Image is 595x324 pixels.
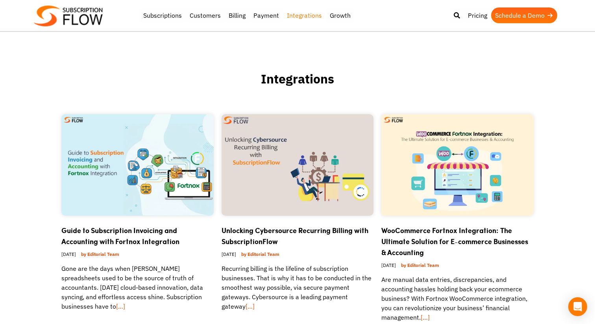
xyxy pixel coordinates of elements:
[238,249,283,259] a: by Editorial Team
[381,225,528,257] a: WooCommerce Fortnox Integration: The Ultimate Solution for E-commerce Businesses & Accounting
[464,7,491,23] a: Pricing
[61,114,214,216] img: Subscription Invoicing and Accounting with Fortnox Integration
[222,264,374,311] p: Recurring billing is the lifeline of subscription businesses. That is why it has to be conducted ...
[249,7,283,23] a: Payment
[421,313,430,321] a: […]
[222,114,374,216] img: Cybersource-Recurring-Billing
[398,260,442,270] a: by Editorial Team
[326,7,355,23] a: Growth
[61,264,214,311] p: Gone are the days when [PERSON_NAME] spreadsheets used to be the source of truth of accountants. ...
[222,247,374,264] div: [DATE]
[116,302,125,310] a: […]
[381,258,534,275] div: [DATE]
[139,7,186,23] a: Subscriptions
[283,7,326,23] a: Integrations
[186,7,225,23] a: Customers
[225,7,249,23] a: Billing
[246,302,255,310] a: […]
[491,7,557,23] a: Schedule a Demo
[78,249,122,259] a: by Editorial Team
[381,275,534,322] p: Are manual data entries, discrepancies, and accounting hassles holding back your ecommerce busine...
[381,114,534,216] img: WooCommerce fortnox integration
[61,225,179,246] a: Guide to Subscription Invoicing and Accounting with Fortnox Integration
[61,71,534,106] h1: Integrations
[34,6,103,26] img: Subscriptionflow
[222,225,368,246] a: Unlocking Cybersource Recurring Billing with SubscriptionFlow
[61,247,214,264] div: [DATE]
[568,297,587,316] div: Open Intercom Messenger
